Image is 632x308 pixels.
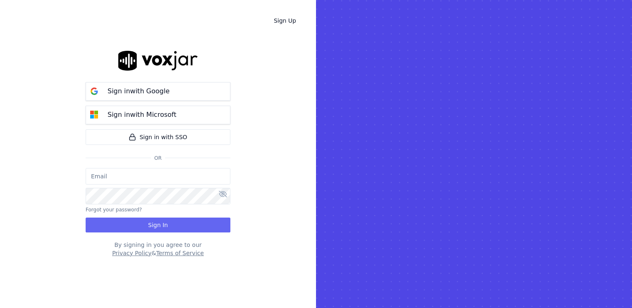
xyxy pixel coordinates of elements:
[108,110,176,120] p: Sign in with Microsoft
[86,206,142,213] button: Forgot your password?
[118,51,198,70] img: logo
[151,155,165,161] span: Or
[156,249,203,257] button: Terms of Service
[86,107,103,123] img: microsoft Sign in button
[86,82,230,101] button: Sign inwith Google
[86,241,230,257] div: By signing in you agree to our &
[267,13,303,28] a: Sign Up
[86,218,230,232] button: Sign In
[108,86,170,96] p: Sign in with Google
[86,129,230,145] a: Sign in with SSO
[112,249,151,257] button: Privacy Policy
[86,83,103,100] img: google Sign in button
[86,106,230,124] button: Sign inwith Microsoft
[86,168,230,185] input: Email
